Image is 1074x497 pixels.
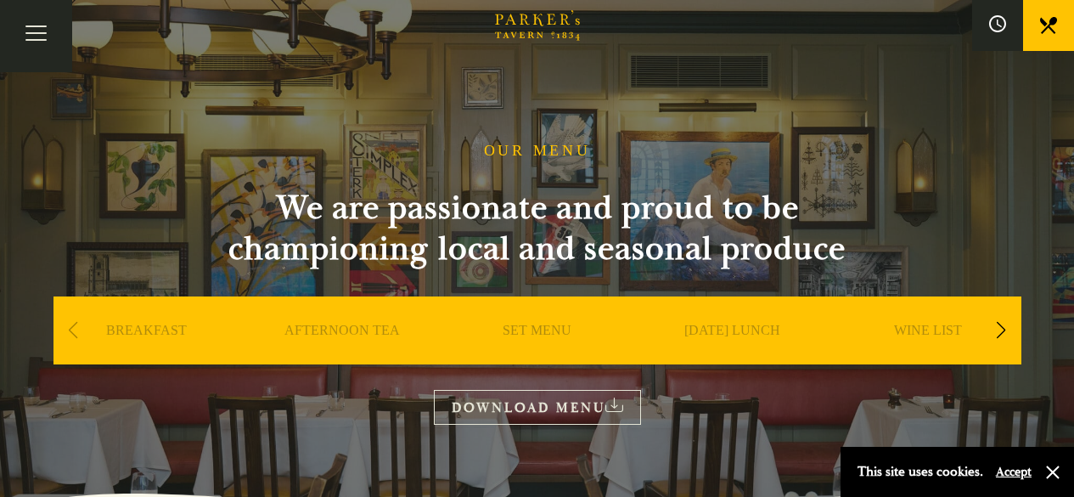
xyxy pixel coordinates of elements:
a: WINE LIST [894,322,962,390]
div: Next slide [990,312,1013,349]
div: Previous slide [62,312,85,349]
div: 5 / 9 [835,297,1021,415]
div: 2 / 9 [249,297,436,415]
a: DOWNLOAD MENU [434,390,641,425]
a: SET MENU [503,322,571,390]
a: AFTERNOON TEA [284,322,400,390]
h2: We are passionate and proud to be championing local and seasonal produce [198,188,877,269]
div: 3 / 9 [444,297,631,415]
button: Close and accept [1044,464,1061,481]
h1: OUR MENU [484,142,591,161]
button: Accept [996,464,1032,480]
a: BREAKFAST [106,322,187,390]
div: 4 / 9 [639,297,826,415]
a: [DATE] LUNCH [684,322,780,390]
div: 1 / 9 [53,297,240,415]
p: This site uses cookies. [858,460,983,484]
